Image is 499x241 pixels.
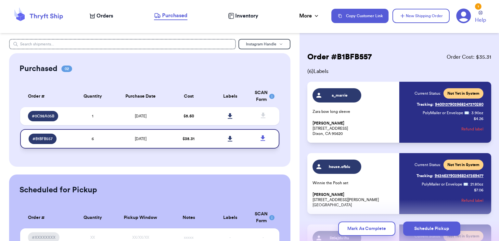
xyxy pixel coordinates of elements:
[72,86,113,107] th: Quantity
[113,207,168,228] th: Pickup Window
[422,182,468,186] span: PolyMailer or Envelope ✉️
[19,64,58,74] h2: Purchased
[331,9,389,23] button: Copy Customer Link
[72,207,113,228] th: Quantity
[32,136,53,141] span: # B1BFB557
[32,114,54,119] span: # 0C98A05B
[403,222,460,236] button: Schedule Pickup
[313,192,395,208] p: [STREET_ADDRESS][PERSON_NAME] [GEOGRAPHIC_DATA]
[168,207,210,228] th: Notes
[417,99,483,110] a: Tracking:9400137903968247370280
[338,222,395,236] button: Mark As Complete
[135,137,147,141] span: [DATE]
[113,86,168,107] th: Purchase Date
[392,9,450,23] button: New Shipping Order
[313,180,395,186] p: Winnie the Pooh set
[417,102,434,107] span: Tracking:
[423,111,469,115] span: PolyMailer or Envelope ✉️
[299,12,320,20] div: More
[324,93,355,98] span: a_marrie
[416,171,483,181] a: Tracking:9434637903968247369477
[447,91,480,96] span: Not Yet in System
[475,16,486,24] span: Help
[262,235,264,239] span: -
[184,235,194,239] span: xxxxx
[474,187,483,193] p: $ 7.06
[246,42,276,46] span: Instagram Handle
[90,12,113,20] a: Orders
[92,137,94,141] span: 6
[447,162,480,167] span: Not Yet in System
[456,8,471,23] a: 1
[92,114,93,118] span: 1
[313,121,344,126] span: [PERSON_NAME]
[461,122,483,136] button: Refund label
[209,86,251,107] th: Labels
[415,162,441,167] span: Current Status:
[474,116,483,121] p: $ 4.26
[184,114,194,118] span: $ 5.60
[475,11,486,24] a: Help
[228,12,258,20] a: Inventory
[229,235,231,239] span: -
[183,137,195,141] span: $ 35.31
[209,207,251,228] th: Labels
[154,12,187,20] a: Purchased
[132,235,149,239] span: XX/XX/XX
[307,52,372,62] h2: Order # B1BFB557
[20,207,72,228] th: Order #
[415,91,441,96] span: Current Status:
[238,39,290,49] button: Instagram Handle
[470,182,483,187] span: 21.80 oz
[168,86,210,107] th: Cost
[447,53,491,61] span: Order Cost: $ 35.31
[90,235,95,239] span: XX
[313,109,395,114] p: Zara bow long sleeve
[135,114,147,118] span: [DATE]
[471,110,483,115] span: 3.90 oz
[61,66,72,72] span: 02
[32,235,56,240] span: #XXXXXXXX
[162,12,187,19] span: Purchased
[235,12,258,20] span: Inventory
[96,12,113,20] span: Orders
[461,193,483,208] button: Refund label
[255,211,272,224] div: SCAN Form
[307,67,491,75] span: ( 6 ) Labels
[9,39,236,49] input: Search shipments...
[19,185,97,195] h2: Scheduled for Pickup
[313,192,344,197] span: [PERSON_NAME]
[255,90,272,103] div: SCAN Form
[20,86,72,107] th: Order #
[324,164,355,169] span: house.ofblu
[468,182,469,187] span: :
[475,3,481,10] div: 1
[416,173,433,178] span: Tracking:
[469,110,470,115] span: :
[313,121,395,136] p: [STREET_ADDRESS] Dixon, CA 95620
